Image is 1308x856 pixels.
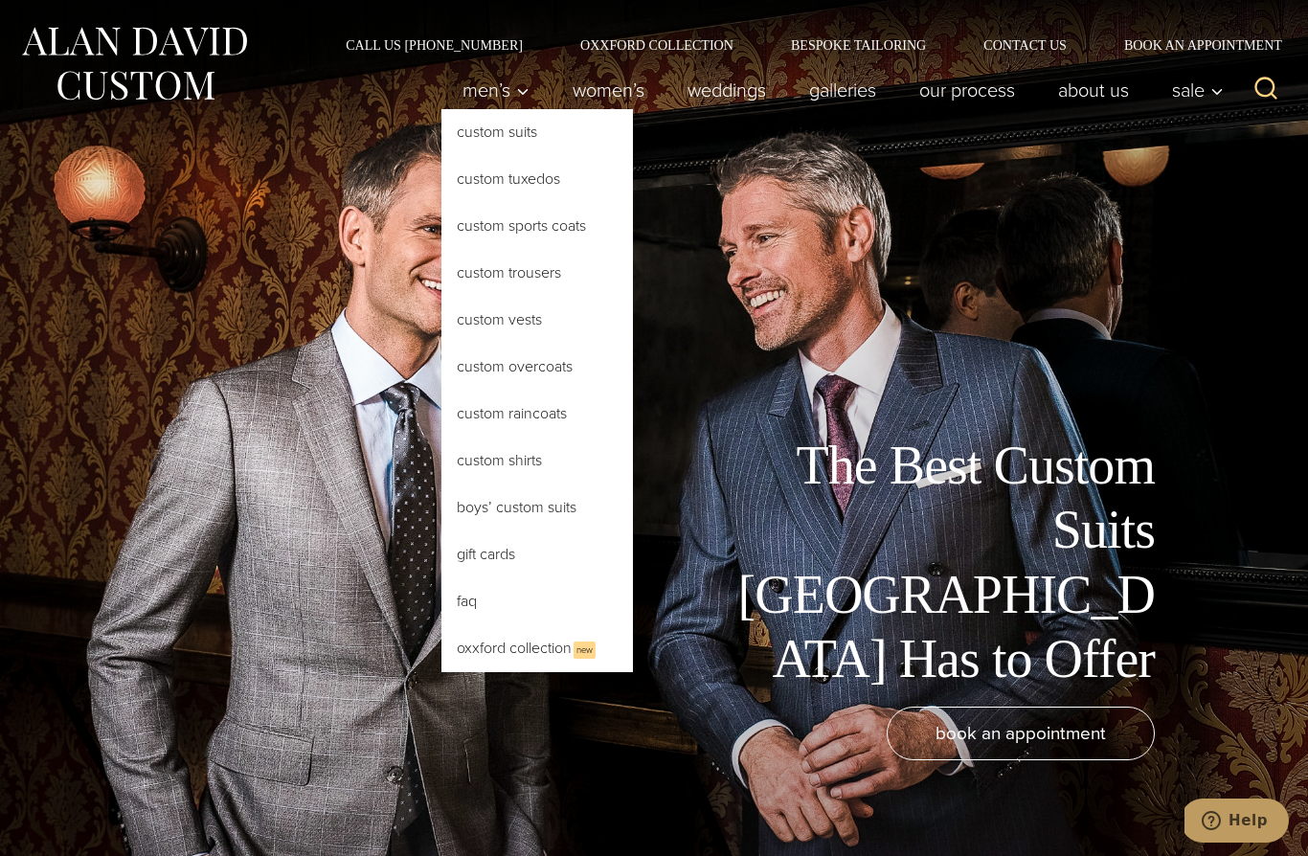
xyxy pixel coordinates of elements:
iframe: Opens a widget where you can chat to one of our agents [1184,799,1289,846]
img: Alan David Custom [19,21,249,106]
button: Child menu of Men’s [441,71,552,109]
a: Contact Us [955,38,1095,52]
a: Boys’ Custom Suits [441,484,633,530]
a: Custom Shirts [441,438,633,484]
span: New [574,642,596,659]
a: Gift Cards [441,531,633,577]
nav: Primary Navigation [441,71,1234,109]
a: FAQ [441,578,633,624]
h1: The Best Custom Suits [GEOGRAPHIC_DATA] Has to Offer [724,434,1155,691]
a: Our Process [898,71,1037,109]
span: book an appointment [936,719,1106,747]
a: weddings [666,71,788,109]
a: Custom Trousers [441,250,633,296]
a: Women’s [552,71,666,109]
a: Bespoke Tailoring [762,38,955,52]
a: Custom Overcoats [441,344,633,390]
a: Custom Raincoats [441,391,633,437]
a: Galleries [788,71,898,109]
a: Call Us [PHONE_NUMBER] [317,38,552,52]
nav: Secondary Navigation [317,38,1289,52]
a: Oxxford Collection [552,38,762,52]
a: Custom Suits [441,109,633,155]
a: Book an Appointment [1095,38,1289,52]
a: Oxxford CollectionNew [441,625,633,672]
a: Custom Tuxedos [441,156,633,202]
a: book an appointment [887,707,1155,760]
button: View Search Form [1243,67,1289,113]
a: About Us [1037,71,1151,109]
a: Custom Vests [441,297,633,343]
a: Custom Sports Coats [441,203,633,249]
button: Child menu of Sale [1151,71,1234,109]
